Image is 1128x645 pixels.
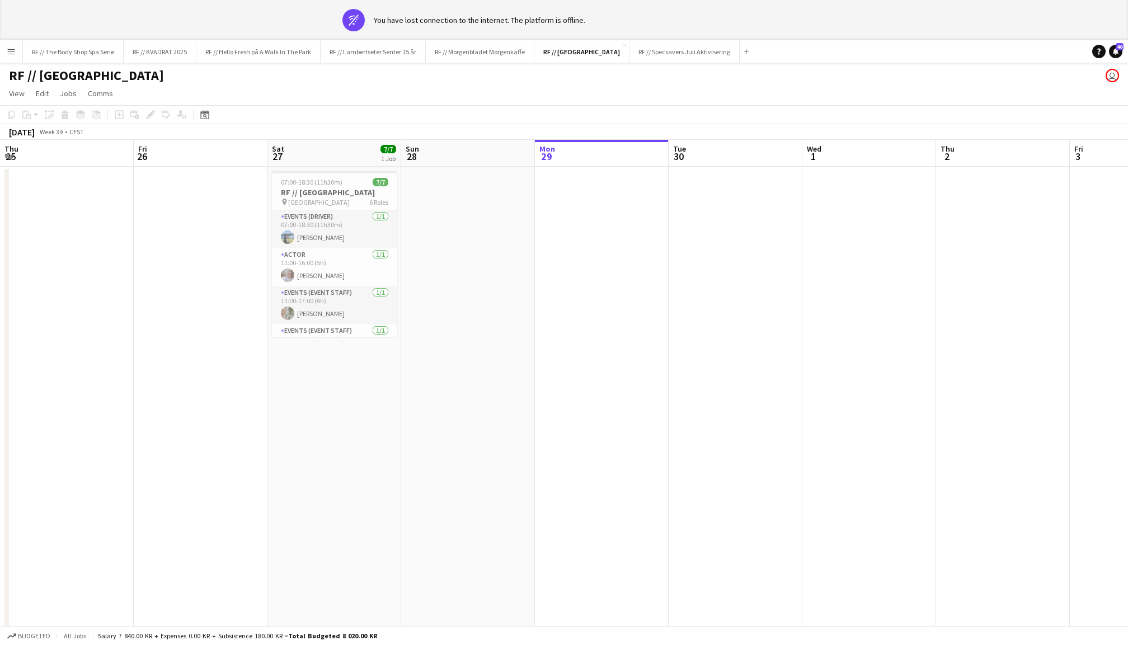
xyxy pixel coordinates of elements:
span: Comms [88,88,113,98]
span: 29 [538,150,555,163]
span: 07:00-18:30 (11h30m) [281,178,342,186]
span: Total Budgeted 8 020.00 KR [288,632,377,640]
span: Fri [1074,144,1083,154]
app-card-role: Events (Driver)1/107:00-18:30 (11h30m)[PERSON_NAME] [272,210,397,248]
span: 27 [270,150,284,163]
span: Thu [4,144,18,154]
span: Wed [807,144,821,154]
span: 7/7 [380,145,396,153]
span: 25 [3,150,18,163]
div: [DATE] [9,126,35,138]
h3: RF // [GEOGRAPHIC_DATA] [272,187,397,197]
span: 1 [805,150,821,163]
button: RF // Hello Fresh på A Walk In The Park [196,41,321,63]
app-card-role: Actor1/111:00-16:00 (5h)[PERSON_NAME] [272,248,397,286]
a: Jobs [55,86,81,101]
span: 28 [404,150,419,163]
span: All jobs [62,632,88,640]
span: View [9,88,25,98]
span: Tue [673,144,686,154]
span: Fri [138,144,147,154]
span: 6 Roles [369,198,388,206]
div: 1 Job [381,154,396,163]
a: View [4,86,29,101]
span: 2 [939,150,955,163]
span: Sun [406,144,419,154]
div: You have lost connection to the internet. The platform is offline. [374,15,585,25]
button: RF // KVADRAT 2025 [124,41,196,63]
span: 3 [1073,150,1083,163]
span: Thu [941,144,955,154]
a: Edit [31,86,53,101]
span: 7/7 [373,178,388,186]
span: 40 [1116,43,1124,50]
button: RF // Specsavers Juli Aktivisering [629,41,740,63]
button: RF // The Body Shop Spa Serie [23,41,124,63]
span: Sat [272,144,284,154]
span: Jobs [60,88,77,98]
button: RF // [GEOGRAPHIC_DATA] [534,41,629,63]
span: Week 39 [37,128,65,136]
button: RF // Morgenbladet Morgenkaffe [426,41,534,63]
a: Comms [83,86,117,101]
span: Mon [539,144,555,154]
span: 26 [137,150,147,163]
a: 40 [1109,45,1122,58]
button: RF // Lambertseter Senter 15 år [321,41,426,63]
div: CEST [69,128,84,136]
div: Salary 7 840.00 KR + Expenses 0.00 KR + Subsistence 180.00 KR = [98,632,377,640]
button: Budgeted [6,630,52,642]
span: Edit [36,88,49,98]
span: Budgeted [18,632,50,640]
app-user-avatar: Marit Holvik [1106,69,1119,82]
span: 30 [671,150,686,163]
span: [GEOGRAPHIC_DATA] [288,198,350,206]
app-job-card: 07:00-18:30 (11h30m)7/7RF // [GEOGRAPHIC_DATA] [GEOGRAPHIC_DATA]6 RolesEvents (Driver)1/107:00-18... [272,171,397,337]
h1: RF // [GEOGRAPHIC_DATA] [9,67,164,84]
app-card-role: Events (Event Staff)1/111:30-17:00 (5h30m) [272,324,397,366]
app-card-role: Events (Event Staff)1/111:00-17:00 (6h)[PERSON_NAME] [272,286,397,324]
